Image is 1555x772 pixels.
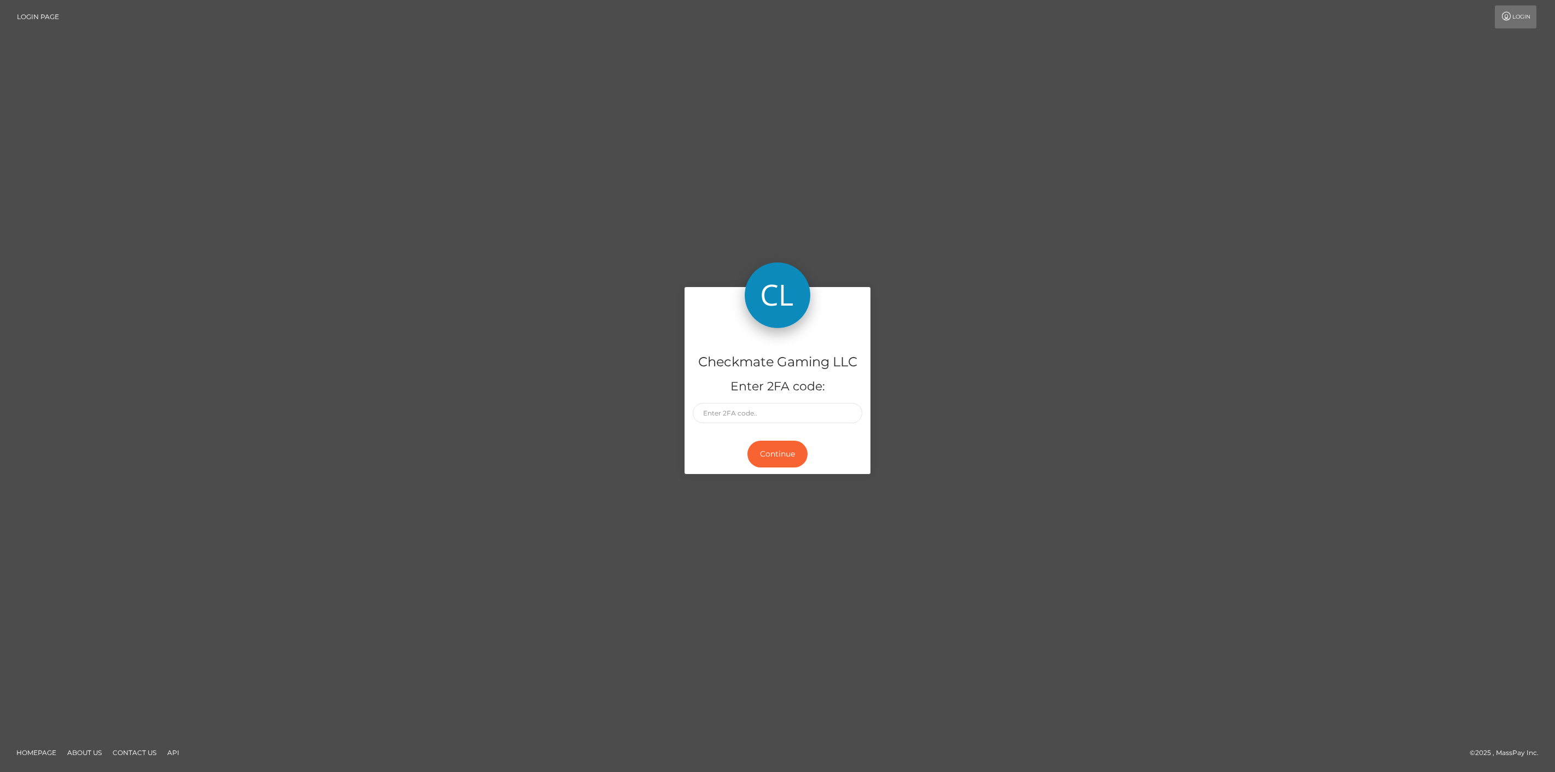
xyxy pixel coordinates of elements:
a: Login [1495,5,1536,28]
div: © 2025 , MassPay Inc. [1470,747,1547,759]
h5: Enter 2FA code: [693,378,862,395]
img: Checkmate Gaming LLC [745,262,810,328]
a: Homepage [12,744,61,761]
a: Login Page [17,5,59,28]
input: Enter 2FA code.. [693,403,862,423]
a: Contact Us [108,744,161,761]
a: About Us [63,744,106,761]
h4: Checkmate Gaming LLC [693,353,862,372]
a: API [163,744,184,761]
button: Continue [747,441,808,467]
